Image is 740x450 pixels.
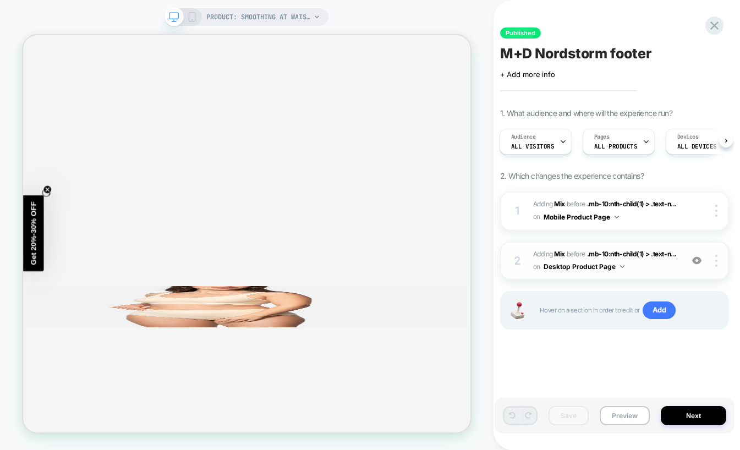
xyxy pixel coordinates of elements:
[8,222,19,306] span: Get 20%-30% OFF
[500,45,652,62] span: M+D Nordstorm footer
[512,251,523,271] div: 2
[511,133,536,141] span: Audience
[567,250,585,258] span: BEFORE
[692,256,701,265] img: crossed eye
[533,211,540,223] span: on
[4,334,592,389] img: Smoothing At Waist Brief
[500,28,541,39] span: Published
[594,133,610,141] span: Pages
[507,302,529,319] img: Joystick
[661,406,726,425] button: Next
[511,142,555,150] span: All Visitors
[620,265,624,268] img: down arrow
[549,406,589,425] button: Save
[512,201,523,221] div: 1
[500,171,644,180] span: 2. Which changes the experience contains?
[533,200,565,208] span: Adding
[567,200,585,208] span: BEFORE
[643,301,676,319] span: Add
[544,210,619,224] button: Mobile Product Page
[594,142,638,150] span: ALL PRODUCTS
[600,406,650,425] button: Preview
[533,261,540,273] span: on
[206,8,311,26] span: PRODUCT: Smoothing At Waist Brief [sand]
[615,216,619,218] img: down arrow
[500,70,555,79] span: + Add more info
[500,108,672,118] span: 1. What audience and where will the experience run?
[587,250,677,258] span: .mb-10:nth-child(1) > .text-n...
[533,250,565,258] span: Adding
[677,142,717,150] span: ALL DEVICES
[715,205,717,217] img: close
[677,133,699,141] span: Devices
[544,260,624,273] button: Desktop Product Page
[554,200,565,208] b: Mix
[554,250,565,258] b: Mix
[540,301,717,319] span: Hover on a section in order to edit or
[715,255,717,267] img: close
[587,200,677,208] span: .mb-10:nth-child(1) > .text-n...
[25,205,36,216] button: Close teaser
